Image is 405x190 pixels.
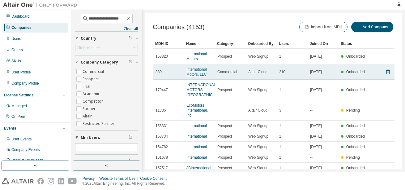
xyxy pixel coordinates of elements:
[351,22,393,32] button: Add Company
[83,98,104,105] label: Competitor
[11,70,31,75] div: User Profile
[248,123,268,128] span: Web Signup
[153,24,205,31] span: Companies (4153)
[156,166,168,170] span: 157517
[217,54,232,59] span: Prospect
[341,39,367,49] div: Status
[217,155,232,160] span: Prospect
[186,145,207,149] a: International
[156,144,168,149] span: 154782
[83,83,92,90] label: Trial
[11,47,23,52] div: Orders
[310,155,313,160] span: --
[248,108,267,113] span: Altair Cloud
[83,113,93,120] label: Altair
[248,69,267,74] span: Altair Cloud
[129,159,132,164] span: Clear filter
[248,39,274,49] div: Onboarded By
[279,144,281,149] span: 1
[156,123,168,128] span: 158331
[4,126,16,131] div: Events
[346,108,360,113] span: Pending
[156,108,166,113] span: 11805
[346,166,365,170] span: Onboarded
[11,104,27,108] div: Managed
[155,39,181,49] div: MDH ID
[3,2,80,8] img: Altair One
[81,159,101,164] span: Max Users
[48,178,54,184] img: instagram.svg
[248,155,268,160] span: Web Signup
[186,83,225,97] a: INTERNATIONAL MOTORS [GEOGRAPHIC_DATA]
[75,26,138,31] a: Clear all
[248,144,268,149] span: Web Signup
[11,158,44,163] div: Product Downloads
[279,123,281,128] span: 1
[248,54,268,59] span: Web Signup
[186,67,207,77] a: International Motors, LLC
[186,39,212,49] div: Name
[156,155,168,160] span: 161678
[310,134,322,139] span: [DATE]
[346,54,365,59] span: Onboarded
[346,134,365,139] span: Onboarded
[186,134,207,139] a: International
[75,44,138,52] div: Click to select
[4,93,33,98] div: License Settings
[11,14,30,19] div: Dashboard
[217,123,232,128] span: Prospect
[217,87,232,92] span: Prospect
[58,178,64,184] img: linkedin.svg
[11,36,21,41] div: Users
[299,22,347,32] button: Import from MDH
[217,69,237,74] span: Commercial
[99,176,140,181] div: Website Terms of Use
[248,87,268,92] span: Web Signup
[83,68,105,75] label: Commercial
[279,69,285,74] span: 210
[11,114,26,119] div: On Prem
[346,70,365,74] span: Onboarded
[11,25,32,30] div: Companies
[81,36,96,41] span: Country
[310,39,336,49] div: Joined On
[279,108,281,113] span: 3
[77,46,101,51] div: Click to select
[248,166,268,170] span: Web Signup
[217,144,232,149] span: Prospect
[156,69,162,74] span: 830
[83,120,116,127] label: Restricted Partner
[217,166,232,170] span: Prospect
[83,75,100,83] label: Prospect
[346,155,360,160] span: Pending
[186,166,211,170] a: JBInternational
[129,60,132,65] span: Clear filter
[83,105,97,113] label: Partner
[81,135,100,140] span: Min Users
[186,155,207,160] a: International
[37,178,44,184] img: facebook.svg
[75,155,138,168] button: Max Users
[279,166,281,170] span: 1
[156,54,168,59] span: 158320
[186,52,207,61] a: International Motors
[83,90,101,98] label: Academic
[11,147,40,152] div: Company Events
[186,124,207,128] a: International
[83,176,99,181] div: Privacy
[346,124,365,128] span: Onboarded
[156,134,168,139] span: 158734
[11,81,39,86] div: Company Profile
[279,39,305,49] div: Users
[129,36,132,41] span: Clear filter
[310,108,313,113] span: --
[140,176,170,181] div: Cookie Consent
[217,39,243,49] div: Category
[279,155,281,160] span: 1
[11,137,32,142] div: User Events
[129,135,132,140] span: Clear filter
[279,134,281,139] span: 1
[81,60,118,65] span: Company Category
[310,69,322,74] span: [DATE]
[310,123,322,128] span: [DATE]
